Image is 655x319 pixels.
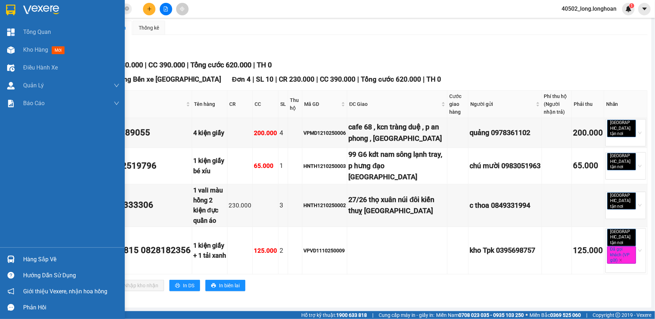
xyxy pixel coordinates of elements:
[254,246,277,256] div: 125.000
[607,246,636,264] span: Đã gọi khách (VP gửi)
[280,128,287,138] div: 4
[147,6,152,11] span: plus
[336,312,367,318] strong: 1900 633 818
[145,61,147,69] span: |
[625,205,628,208] span: close
[348,122,446,144] div: cafe 68 , kcn tràng duệ , p an phong , [GEOGRAPHIC_DATA]
[607,153,636,170] span: [GEOGRAPHIC_DATA] tận nơi
[303,247,346,254] div: VPVD1110250009
[288,91,302,118] th: Thu hộ
[586,311,587,319] span: |
[302,148,347,184] td: HNTH1210250003
[68,159,191,173] div: xuân sinh 0982519796
[357,75,359,83] span: |
[143,3,155,15] button: plus
[280,246,287,256] div: 2
[470,160,541,171] div: chú mười 0983051963
[459,312,524,318] strong: 0708 023 035 - 0935 103 250
[470,100,534,108] span: Người gửi
[227,91,253,118] th: CR
[163,6,168,11] span: file-add
[69,100,185,108] span: Người nhận
[606,100,645,108] div: Nhãn
[625,165,628,169] span: close
[625,241,628,245] span: close
[254,161,277,171] div: 65.000
[607,120,636,137] span: [GEOGRAPHIC_DATA] tận nơi
[470,245,541,256] div: kho Tpk 0395698757
[52,46,65,54] span: mới
[114,83,119,88] span: down
[630,3,633,8] span: 1
[7,256,15,263] img: warehouse-icon
[426,75,441,83] span: TH 0
[572,91,604,118] th: Phải thu
[379,311,434,319] span: Cung cấp máy in - giấy in:
[110,280,164,291] button: downloadNhập kho nhận
[526,314,528,317] span: ⚪️
[183,282,194,289] span: In DS
[175,283,180,289] span: printer
[470,200,541,211] div: c thoa 0849331994
[316,75,318,83] span: |
[372,311,373,319] span: |
[7,288,14,295] span: notification
[29,75,221,83] span: [GEOGRAPHIC_DATA]: Văn phòng Bến xe [GEOGRAPHIC_DATA]
[139,24,159,32] div: Thống kê
[302,184,347,227] td: HNTH1210250002
[447,91,469,118] th: Cước giao hàng
[257,61,272,69] span: TH 0
[278,91,288,118] th: SL
[280,200,287,210] div: 3
[573,245,603,257] div: 125.000
[550,312,581,318] strong: 0369 525 060
[6,5,15,15] img: logo-vxr
[125,6,129,11] span: close-circle
[190,61,251,69] span: Tổng cước 620.000
[114,101,119,106] span: down
[423,75,425,83] span: |
[280,161,287,171] div: 1
[193,241,226,261] div: 1 kiện giấy + 1 tải xanh
[148,61,185,69] span: CC 390.000
[529,311,581,319] span: Miền Bắc
[641,6,648,12] span: caret-down
[625,132,628,136] span: close
[279,75,314,83] span: CR 230.000
[180,6,185,11] span: aim
[7,82,15,89] img: warehouse-icon
[23,287,107,296] span: Giới thiệu Vexere, nhận hoa hồng
[361,75,421,83] span: Tổng cước 620.000
[470,127,541,138] div: quảng 0978361102
[253,91,278,118] th: CC
[68,244,191,257] div: Liên :0374768815 0828182356
[193,185,226,226] div: 1 vali màu hồng 2 kiện đực quần áo
[7,100,15,107] img: solution-icon
[436,311,524,319] span: Miền Nam
[302,118,347,148] td: VPMD1210250006
[23,99,45,108] span: Báo cáo
[7,304,14,311] span: message
[573,160,603,172] div: 65.000
[320,75,355,83] span: CC 390.000
[192,91,227,118] th: Tên hàng
[23,270,119,281] div: Hướng dẫn sử dụng
[7,29,15,36] img: dashboard-icon
[275,75,277,83] span: |
[23,63,58,72] span: Điều hành xe
[7,46,15,54] img: warehouse-icon
[638,3,651,15] button: caret-down
[607,192,636,210] span: [GEOGRAPHIC_DATA] tận nơi
[573,127,603,139] div: 200.000
[176,3,189,15] button: aim
[303,162,346,170] div: HNTH1210250003
[302,227,347,274] td: VPVD1110250009
[205,280,245,291] button: printerIn biên lai
[629,3,634,8] sup: 1
[232,75,251,83] span: Đơn 4
[304,100,340,108] span: Mã GD
[23,302,119,313] div: Phản hồi
[193,156,226,176] div: 1 kiện giấy bé xíu
[607,229,636,246] span: [GEOGRAPHIC_DATA] tận nơi
[23,81,44,90] span: Quản Lý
